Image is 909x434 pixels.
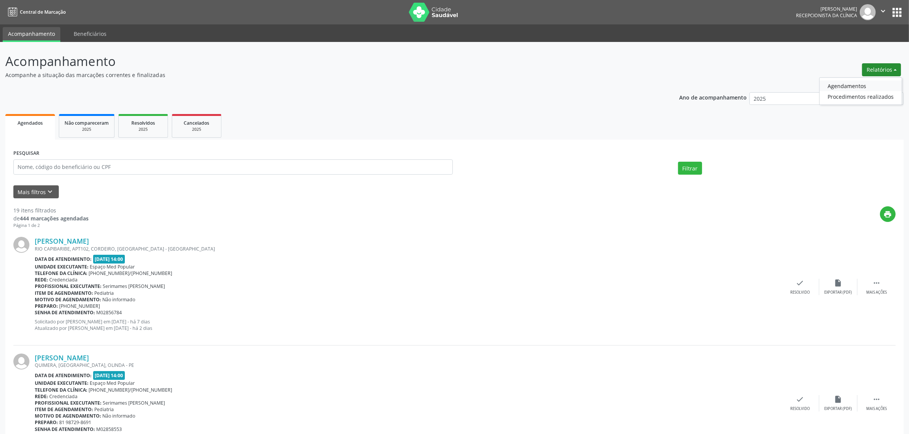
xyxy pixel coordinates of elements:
[35,354,89,362] a: [PERSON_NAME]
[103,413,136,419] span: Não informado
[90,380,135,386] span: Espaço Med Popular
[65,127,109,132] div: 2025
[35,246,781,252] div: RIO CAPIBARIBE, APT102, CORDEIRO, [GEOGRAPHIC_DATA] - [GEOGRAPHIC_DATA]
[819,77,902,105] ul: Relatórios
[35,283,102,289] b: Profissional executante:
[825,290,852,295] div: Exportar (PDF)
[872,395,881,403] i: 
[13,354,29,370] img: img
[46,188,55,196] i: keyboard_arrow_down
[884,210,892,219] i: print
[35,426,95,432] b: Senha de atendimento:
[60,419,92,426] span: 81 98729-8691
[20,215,89,222] strong: 444 marcações agendadas
[124,127,162,132] div: 2025
[35,303,58,309] b: Preparo:
[97,426,122,432] span: M02858553
[35,270,87,276] b: Telefone da clínica:
[103,283,165,289] span: Serimames [PERSON_NAME]
[35,380,89,386] b: Unidade executante:
[866,290,887,295] div: Mais ações
[35,393,48,400] b: Rede:
[35,419,58,426] b: Preparo:
[93,371,125,380] span: [DATE] 14:00
[35,362,781,368] div: QUIMERA, [GEOGRAPHIC_DATA], OLINDA - PE
[90,264,135,270] span: Espaço Med Popular
[35,387,87,393] b: Telefone da clínica:
[35,256,92,262] b: Data de atendimento:
[35,318,781,331] p: Solicitado por [PERSON_NAME] em [DATE] - há 7 dias Atualizado por [PERSON_NAME] em [DATE] - há 2 ...
[790,406,810,411] div: Resolvido
[13,206,89,214] div: 19 itens filtrados
[820,91,902,102] a: Procedimentos realizados
[35,264,89,270] b: Unidade executante:
[35,237,89,245] a: [PERSON_NAME]
[13,148,39,159] label: PESQUISAR
[35,406,93,413] b: Item de agendamento:
[825,406,852,411] div: Exportar (PDF)
[89,387,173,393] span: [PHONE_NUMBER]/[PHONE_NUMBER]
[13,222,89,229] div: Página 1 de 2
[178,127,216,132] div: 2025
[866,406,887,411] div: Mais ações
[103,296,136,303] span: Não informado
[796,6,857,12] div: [PERSON_NAME]
[876,4,890,20] button: 
[834,395,843,403] i: insert_drive_file
[35,276,48,283] b: Rede:
[13,185,59,199] button: Mais filtroskeyboard_arrow_down
[95,406,114,413] span: Pediatria
[796,395,804,403] i: check
[18,120,43,126] span: Agendados
[880,206,896,222] button: print
[20,9,66,15] span: Central de Marcação
[35,372,92,379] b: Data de atendimento:
[97,309,122,316] span: M02856784
[834,279,843,287] i: insert_drive_file
[89,270,173,276] span: [PHONE_NUMBER]/[PHONE_NUMBER]
[879,7,887,15] i: 
[60,303,100,309] span: [PHONE_NUMBER]
[872,279,881,287] i: 
[3,27,60,42] a: Acompanhamento
[678,162,702,175] button: Filtrar
[5,6,66,18] a: Central de Marcação
[13,159,453,175] input: Nome, código do beneficiário ou CPF
[13,237,29,253] img: img
[862,63,901,76] button: Relatórios
[679,92,747,102] p: Ano de acompanhamento
[5,71,634,79] p: Acompanhe a situação das marcações correntes e finalizadas
[860,4,876,20] img: img
[890,6,904,19] button: apps
[35,309,95,316] b: Senha de atendimento:
[93,255,125,264] span: [DATE] 14:00
[103,400,165,406] span: Serimames [PERSON_NAME]
[820,80,902,91] a: Agendamentos
[131,120,155,126] span: Resolvidos
[35,290,93,296] b: Item de agendamento:
[50,393,78,400] span: Credenciada
[184,120,210,126] span: Cancelados
[95,290,114,296] span: Pediatria
[5,52,634,71] p: Acompanhamento
[35,296,101,303] b: Motivo de agendamento:
[796,12,857,19] span: Recepcionista da clínica
[796,279,804,287] i: check
[68,27,112,40] a: Beneficiários
[13,214,89,222] div: de
[790,290,810,295] div: Resolvido
[50,276,78,283] span: Credenciada
[35,413,101,419] b: Motivo de agendamento:
[35,400,102,406] b: Profissional executante:
[65,120,109,126] span: Não compareceram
